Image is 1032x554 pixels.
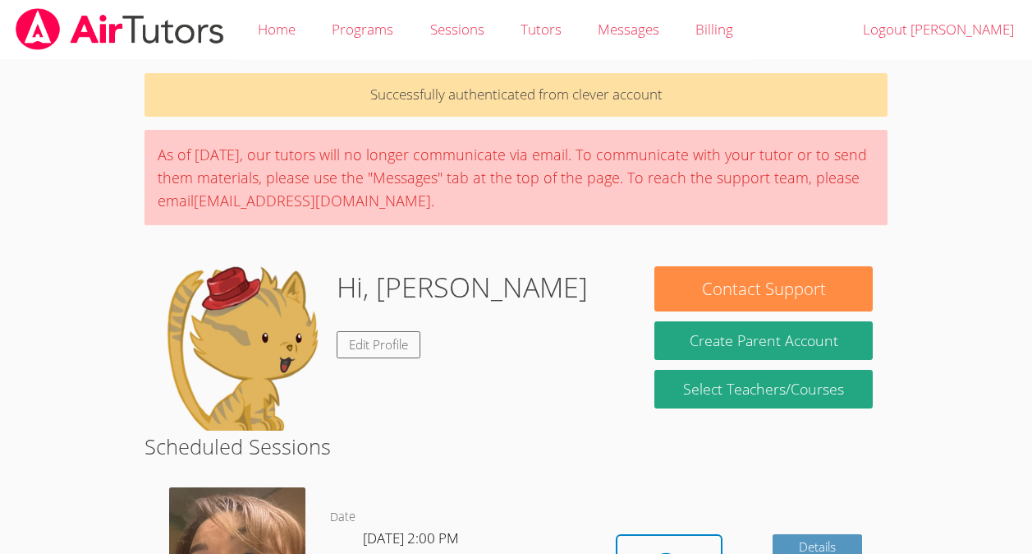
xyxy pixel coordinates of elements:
a: Select Teachers/Courses [654,370,872,409]
span: Messages [598,20,659,39]
a: Edit Profile [337,331,420,358]
img: default.png [159,266,323,431]
dt: Date [330,507,355,528]
button: Create Parent Account [654,321,872,360]
p: Successfully authenticated from clever account [144,73,888,117]
div: As of [DATE], our tutors will no longer communicate via email. To communicate with your tutor or ... [144,130,888,225]
h1: Hi, [PERSON_NAME] [337,266,588,308]
h2: Scheduled Sessions [144,431,888,462]
img: airtutors_banner-c4298cdbf04f3fff15de1276eac7730deb9818008684d7c2e4769d2f7ddbe033.png [14,8,226,50]
span: [DATE] 2:00 PM [363,529,459,547]
button: Contact Support [654,266,872,312]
